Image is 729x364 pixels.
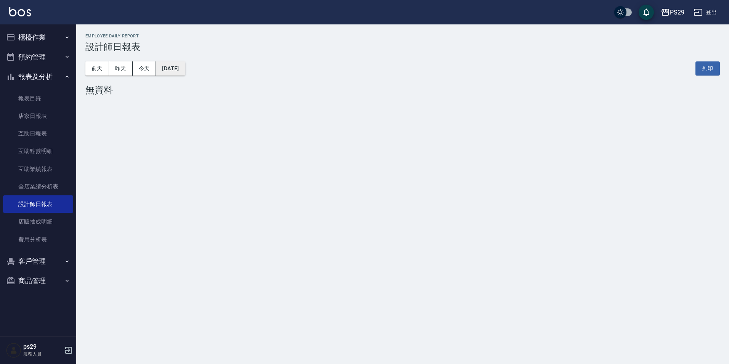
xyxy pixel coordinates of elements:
button: 前天 [85,61,109,76]
h2: Employee Daily Report [85,34,720,39]
a: 互助點數明細 [3,142,73,160]
a: 費用分析表 [3,231,73,248]
button: 報表及分析 [3,67,73,87]
h3: 設計師日報表 [85,42,720,52]
a: 店家日報表 [3,107,73,125]
button: 今天 [133,61,156,76]
button: 列印 [695,61,720,76]
img: Logo [9,7,31,16]
a: 互助日報表 [3,125,73,142]
a: 互助業績報表 [3,160,73,178]
a: 全店業績分析表 [3,178,73,195]
img: Person [6,343,21,358]
a: 設計師日報表 [3,195,73,213]
a: 報表目錄 [3,90,73,107]
h5: ps29 [23,343,62,351]
button: 預約管理 [3,47,73,67]
button: save [639,5,654,20]
button: PS29 [658,5,687,20]
button: 登出 [690,5,720,19]
button: [DATE] [156,61,185,76]
button: 昨天 [109,61,133,76]
p: 服務人員 [23,351,62,358]
button: 客戶管理 [3,251,73,271]
div: PS29 [670,8,684,17]
button: 櫃檯作業 [3,27,73,47]
a: 店販抽成明細 [3,213,73,230]
button: 商品管理 [3,271,73,291]
div: 無資料 [85,85,720,95]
